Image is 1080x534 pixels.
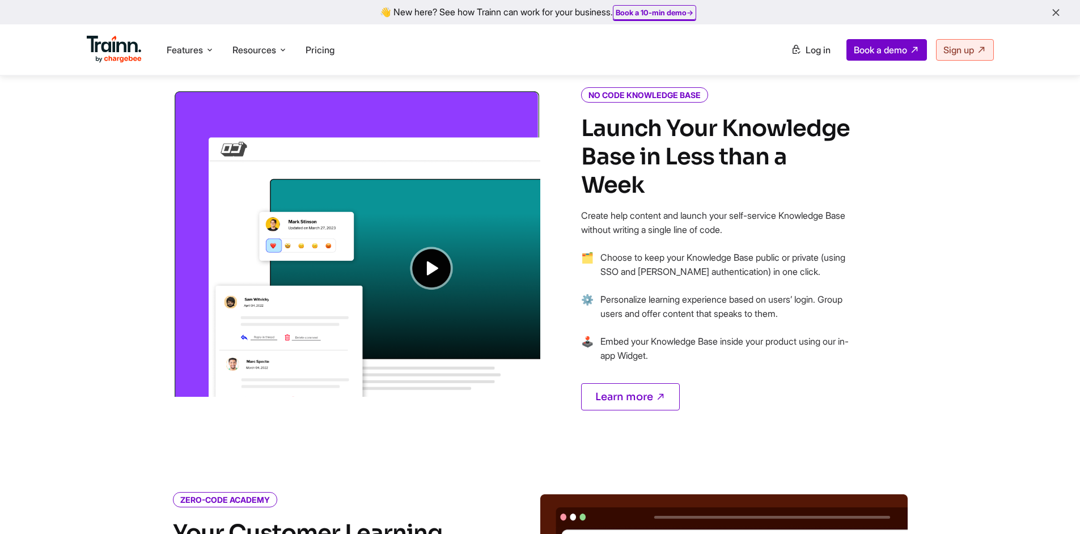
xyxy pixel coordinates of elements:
a: Log in [784,40,837,60]
span: Sign up [943,44,974,56]
span: → [581,251,594,293]
span: → [581,334,594,376]
span: Features [167,44,203,56]
img: Group videos into a Video Hub [173,90,540,397]
iframe: Chat Widget [1023,480,1080,534]
a: Learn more [581,383,680,410]
a: Book a demo [846,39,927,61]
p: Embed your Knowledge Base inside your product using our in-app Widget. [600,334,853,363]
span: Book a demo [854,44,907,56]
a: Book a 10-min demo→ [616,8,693,17]
b: Book a 10-min demo [616,8,687,17]
i: ZERO-CODE ACADEMY [173,492,277,507]
span: Log in [806,44,831,56]
p: Create help content and launch your self-service Knowledge Base without writing a single line of ... [581,209,853,237]
h4: Launch Your Knowledge Base in Less than a Week [581,115,853,200]
i: NO CODE KNOWLEDGE BASE [581,87,708,103]
span: → [581,293,594,334]
img: Trainn Logo [87,36,142,63]
div: 👋 New here? See how Trainn can work for your business. [7,7,1073,18]
a: Pricing [306,44,334,56]
span: Resources [232,44,276,56]
div: Widget de chat [1023,480,1080,534]
a: Sign up [936,39,994,61]
p: Choose to keep your Knowledge Base public or private (using SSO and [PERSON_NAME] authentication)... [600,251,853,279]
p: Personalize learning experience based on users’ login. Group users and offer content that speaks ... [600,293,853,321]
